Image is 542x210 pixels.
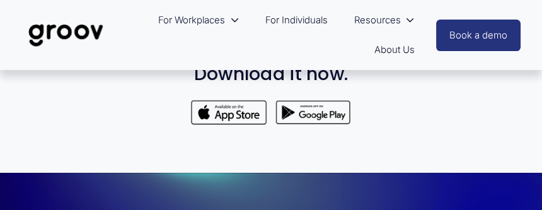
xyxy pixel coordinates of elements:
[368,35,421,65] a: About Us
[106,64,436,84] h3: Download it now.
[354,12,401,29] span: Resources
[152,6,245,35] a: folder dropdown
[21,15,110,56] img: Groov | Unlock Human Potential at Work and in Life
[158,12,225,29] span: For Workplaces
[348,6,421,35] a: folder dropdown
[259,6,334,35] a: For Individuals
[436,20,521,51] a: Book a demo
